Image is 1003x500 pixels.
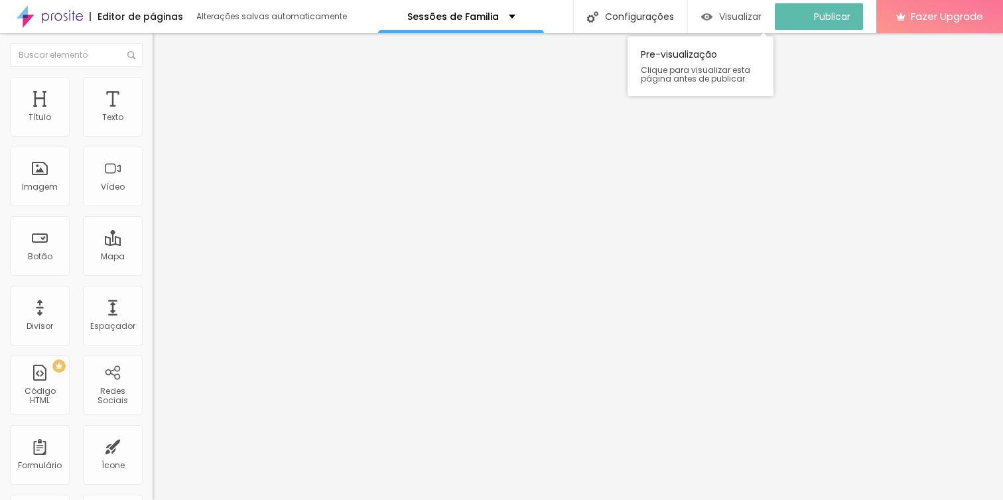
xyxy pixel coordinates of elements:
[10,43,143,67] input: Buscar elemento
[911,11,983,22] span: Fazer Upgrade
[18,461,62,470] div: Formulário
[407,12,499,21] p: Sessões de Familia
[27,322,53,331] div: Divisor
[701,11,712,23] img: view-1.svg
[102,113,123,122] div: Texto
[86,387,139,406] div: Redes Sociais
[775,3,863,30] button: Publicar
[29,113,51,122] div: Título
[688,3,775,30] button: Visualizar
[127,51,135,59] img: Icone
[101,252,125,261] div: Mapa
[28,252,52,261] div: Botão
[719,11,762,22] span: Visualizar
[641,66,760,83] span: Clique para visualizar esta página antes de publicar.
[101,182,125,192] div: Vídeo
[587,11,598,23] img: Icone
[628,36,773,96] div: Pre-visualização
[22,182,58,192] div: Imagem
[196,13,349,21] div: Alterações salvas automaticamente
[101,461,125,470] div: Ícone
[13,387,66,406] div: Código HTML
[90,322,135,331] div: Espaçador
[90,12,183,21] div: Editor de páginas
[153,33,1003,500] iframe: Editor
[814,11,850,22] span: Publicar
